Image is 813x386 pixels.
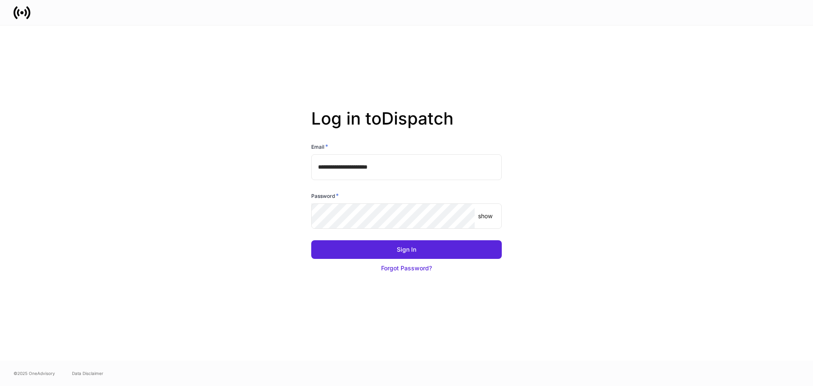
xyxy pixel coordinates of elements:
h6: Password [311,192,339,200]
a: Data Disclaimer [72,370,103,377]
button: Forgot Password? [311,259,502,278]
h6: Email [311,142,328,151]
span: © 2025 OneAdvisory [14,370,55,377]
div: Forgot Password? [381,264,432,272]
button: Sign In [311,240,502,259]
p: show [478,212,492,220]
div: Sign In [397,245,416,254]
h2: Log in to Dispatch [311,108,502,142]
